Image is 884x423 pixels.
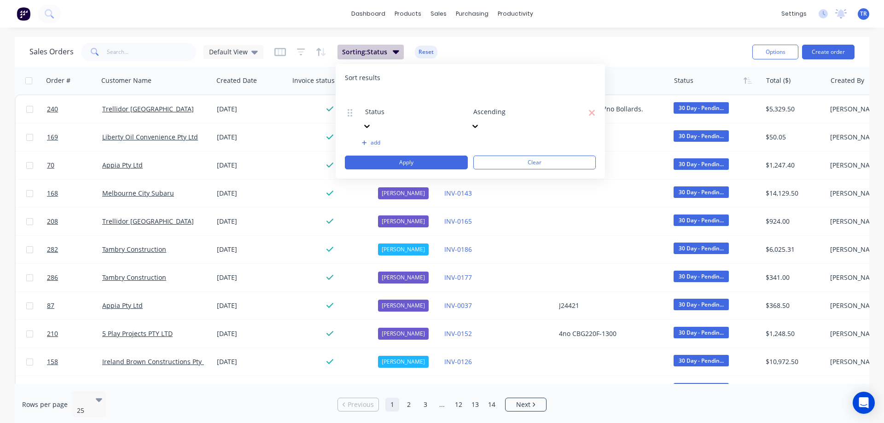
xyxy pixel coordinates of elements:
[102,133,198,141] a: Liberty Oil Convenience Pty Ltd
[853,392,875,414] div: Open Intercom Messenger
[47,133,58,142] span: 169
[766,104,820,114] div: $5,329.50
[107,43,197,61] input: Search...
[559,329,661,338] div: 4no CBG220F-1300
[444,273,472,282] a: INV-0177
[102,329,173,338] a: 5 Play Projects PTY LTD
[217,357,285,366] div: [DATE]
[473,156,596,169] button: Clear
[47,376,102,404] a: 67
[47,264,102,291] a: 286
[217,161,285,170] div: [DATE]
[338,400,378,409] a: Previous page
[22,400,68,409] span: Rows per page
[378,328,429,340] div: [PERSON_NAME]
[47,301,54,310] span: 87
[426,7,451,21] div: sales
[485,398,499,411] a: Page 14
[102,104,194,113] a: Trellidor [GEOGRAPHIC_DATA]
[217,273,285,282] div: [DATE]
[47,273,58,282] span: 286
[473,107,555,116] div: Ascending
[17,7,30,21] img: Factory
[347,7,390,21] a: dashboard
[102,301,143,310] a: Appia Pty Ltd
[831,76,864,85] div: Created By
[674,383,729,394] span: 30 Day - Pendin...
[47,123,102,151] a: 169
[766,161,820,170] div: $1,247.40
[674,327,729,338] span: 30 Day - Pendin...
[766,357,820,366] div: $10,972.50
[378,300,429,312] div: [PERSON_NAME]
[378,356,429,368] div: [PERSON_NAME]
[47,245,58,254] span: 282
[217,133,285,142] div: [DATE]
[390,7,426,21] div: products
[345,156,468,169] button: Apply
[766,245,820,254] div: $6,025.31
[766,273,820,282] div: $341.00
[766,329,820,338] div: $1,248.50
[47,357,58,366] span: 158
[674,271,729,282] span: 30 Day - Pendin...
[444,329,472,338] a: INV-0152
[292,76,335,85] div: Invoice status
[385,398,399,411] a: Page 1 is your current page
[47,180,102,207] a: 168
[217,301,285,310] div: [DATE]
[47,208,102,235] a: 208
[348,400,374,409] span: Previous
[516,400,530,409] span: Next
[334,398,550,411] ul: Pagination
[559,104,661,114] div: Supply only- 17no Bollards.
[216,76,257,85] div: Created Date
[47,95,102,123] a: 240
[415,46,437,58] button: Reset
[47,151,102,179] a: 70
[802,45,855,59] button: Create order
[506,400,546,409] a: Next page
[766,217,820,226] div: $924.00
[209,47,248,57] span: Default View
[102,273,166,282] a: Tambry Construction
[46,76,70,85] div: Order #
[452,398,465,411] a: Page 12
[674,214,729,226] span: 30 Day - Pendin...
[419,398,432,411] a: Page 3
[101,76,151,85] div: Customer Name
[766,189,820,198] div: $14,129.50
[378,187,429,199] div: [PERSON_NAME]
[766,76,791,85] div: Total ($)
[674,130,729,142] span: 30 Day - Pendin...
[378,272,429,284] div: [PERSON_NAME]
[47,161,54,170] span: 70
[559,301,661,310] div: J24421
[47,217,58,226] span: 208
[559,161,661,170] div: J24413
[337,45,404,59] button: Sorting:Status
[444,301,472,310] a: INV-0037
[217,189,285,198] div: [DATE]
[47,292,102,319] a: 87
[402,398,416,411] a: Page 2
[102,357,213,366] a: Ireland Brown Constructions Pty Ltd
[102,161,143,169] a: Appia Pty Ltd
[752,45,798,59] button: Options
[674,186,729,198] span: 30 Day - Pendin...
[47,236,102,263] a: 282
[674,76,693,85] div: Status
[47,320,102,348] a: 210
[378,215,429,227] div: [PERSON_NAME]
[362,139,465,146] button: add
[444,189,472,197] a: INV-0143
[766,133,820,142] div: $50.05
[444,357,472,366] a: INV-0126
[493,7,538,21] div: productivity
[342,47,387,57] span: Sorting: Status
[674,243,729,254] span: 30 Day - Pendin...
[378,243,429,255] div: [PERSON_NAME]
[47,348,102,376] a: 158
[47,329,58,338] span: 210
[860,10,867,18] span: TR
